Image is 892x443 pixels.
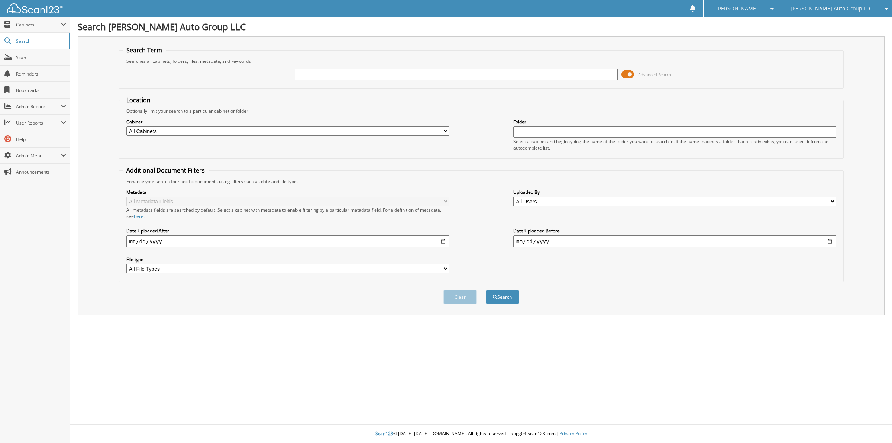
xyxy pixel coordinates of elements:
[16,120,61,126] span: User Reports
[16,54,66,61] span: Scan
[123,166,209,174] legend: Additional Document Filters
[126,256,449,263] label: File type
[126,228,449,234] label: Date Uploaded After
[16,103,61,110] span: Admin Reports
[375,430,393,437] span: Scan123
[123,58,840,64] div: Searches all cabinets, folders, files, metadata, and keywords
[134,213,143,219] a: here
[16,71,66,77] span: Reminders
[126,207,449,219] div: All metadata fields are searched by default. Select a cabinet with metadata to enable filtering b...
[16,169,66,175] span: Announcements
[126,189,449,195] label: Metadata
[78,20,885,33] h1: Search [PERSON_NAME] Auto Group LLC
[513,138,836,151] div: Select a cabinet and begin typing the name of the folder you want to search in. If the name match...
[123,108,840,114] div: Optionally limit your search to a particular cabinet or folder
[716,6,758,11] span: [PERSON_NAME]
[16,153,61,159] span: Admin Menu
[513,189,836,195] label: Uploaded By
[123,96,154,104] legend: Location
[16,87,66,93] span: Bookmarks
[513,235,836,247] input: end
[123,46,166,54] legend: Search Term
[123,178,840,184] div: Enhance your search for specific documents using filters such as date and file type.
[16,22,61,28] span: Cabinets
[7,3,63,13] img: scan123-logo-white.svg
[16,136,66,142] span: Help
[70,425,892,443] div: © [DATE]-[DATE] [DOMAIN_NAME]. All rights reserved | appg04-scan123-com |
[638,72,671,77] span: Advanced Search
[486,290,519,304] button: Search
[513,119,836,125] label: Folder
[16,38,65,44] span: Search
[513,228,836,234] label: Date Uploaded Before
[791,6,872,11] span: [PERSON_NAME] Auto Group LLC
[559,430,587,437] a: Privacy Policy
[443,290,477,304] button: Clear
[126,119,449,125] label: Cabinet
[126,235,449,247] input: start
